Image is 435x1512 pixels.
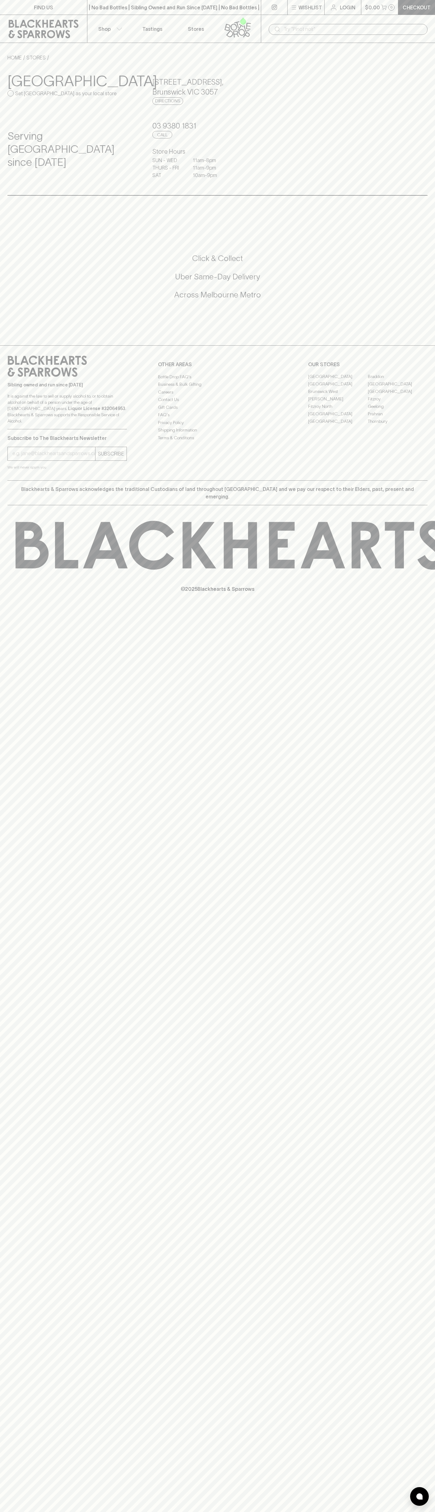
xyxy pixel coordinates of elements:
[298,4,322,11] p: Wishlist
[158,373,277,380] a: Bottle Drop FAQ's
[158,419,277,426] a: Privacy Policy
[308,403,368,410] a: Fitzroy North
[131,15,174,43] a: Tastings
[158,411,277,419] a: FAQ's
[368,380,428,388] a: [GEOGRAPHIC_DATA]
[308,380,368,388] a: [GEOGRAPHIC_DATA]
[68,406,125,411] strong: Liquor License #32064953
[365,4,380,11] p: $0.00
[368,418,428,425] a: Thornbury
[193,156,224,164] p: 11am - 8pm
[152,131,172,138] a: Call
[158,396,277,404] a: Contact Us
[158,427,277,434] a: Shipping Information
[152,164,183,171] p: THURS - FRI
[7,290,428,300] h5: Across Melbourne Metro
[7,434,127,442] p: Subscribe to The Blackhearts Newsletter
[158,434,277,441] a: Terms & Conditions
[308,388,368,395] a: Brunswick West
[7,72,137,90] h3: [GEOGRAPHIC_DATA]
[7,272,428,282] h5: Uber Same-Day Delivery
[368,410,428,418] a: Prahran
[308,361,428,368] p: OUR STORES
[158,404,277,411] a: Gift Cards
[34,4,53,11] p: FIND US
[87,15,131,43] button: Shop
[152,97,183,105] a: Directions
[7,464,127,470] p: We will never spam you
[308,373,368,380] a: [GEOGRAPHIC_DATA]
[308,410,368,418] a: [GEOGRAPHIC_DATA]
[308,418,368,425] a: [GEOGRAPHIC_DATA]
[12,485,423,500] p: Blackhearts & Sparrows acknowledges the traditional Custodians of land throughout [GEOGRAPHIC_DAT...
[7,55,22,60] a: HOME
[174,15,218,43] a: Stores
[158,388,277,396] a: Careers
[98,450,124,457] p: SUBSCRIBE
[7,253,428,264] h5: Click & Collect
[158,381,277,388] a: Business & Bulk Gifting
[403,4,431,11] p: Checkout
[158,361,277,368] p: OTHER AREAS
[152,171,183,179] p: SAT
[390,6,393,9] p: 0
[284,24,423,34] input: Try "Pinot noir"
[188,25,204,33] p: Stores
[368,388,428,395] a: [GEOGRAPHIC_DATA]
[152,156,183,164] p: SUN - WED
[7,228,428,333] div: Call to action block
[193,164,224,171] p: 11am - 9pm
[26,55,46,60] a: STORES
[416,1493,423,1500] img: bubble-icon
[142,25,162,33] p: Tastings
[368,403,428,410] a: Geelong
[7,382,127,388] p: Sibling owned and run since [DATE]
[152,77,282,97] h5: [STREET_ADDRESS] , Brunswick VIC 3057
[7,393,127,424] p: It is against the law to sell or supply alcohol to, or to obtain alcohol on behalf of a person un...
[98,25,111,33] p: Shop
[193,171,224,179] p: 10am - 9pm
[7,130,137,169] h4: Serving [GEOGRAPHIC_DATA] since [DATE]
[95,447,127,460] button: SUBSCRIBE
[12,449,95,459] input: e.g. jane@blackheartsandsparrows.com.au
[368,373,428,380] a: Braddon
[308,395,368,403] a: [PERSON_NAME]
[340,4,355,11] p: Login
[152,147,282,156] h6: Store Hours
[152,121,282,131] h5: 03 9380 1831
[368,395,428,403] a: Fitzroy
[15,90,117,97] p: Set [GEOGRAPHIC_DATA] as your local store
